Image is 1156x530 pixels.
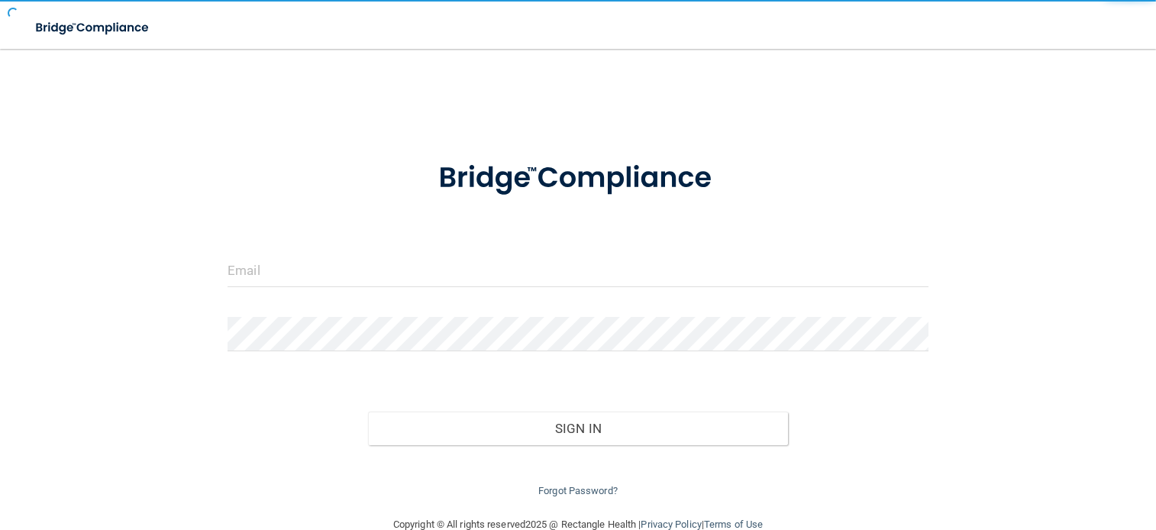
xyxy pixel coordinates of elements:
[228,253,928,287] input: Email
[408,141,748,216] img: bridge_compliance_login_screen.278c3ca4.svg
[641,519,701,530] a: Privacy Policy
[538,485,618,496] a: Forgot Password?
[704,519,763,530] a: Terms of Use
[23,12,163,44] img: bridge_compliance_login_screen.278c3ca4.svg
[368,412,789,445] button: Sign In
